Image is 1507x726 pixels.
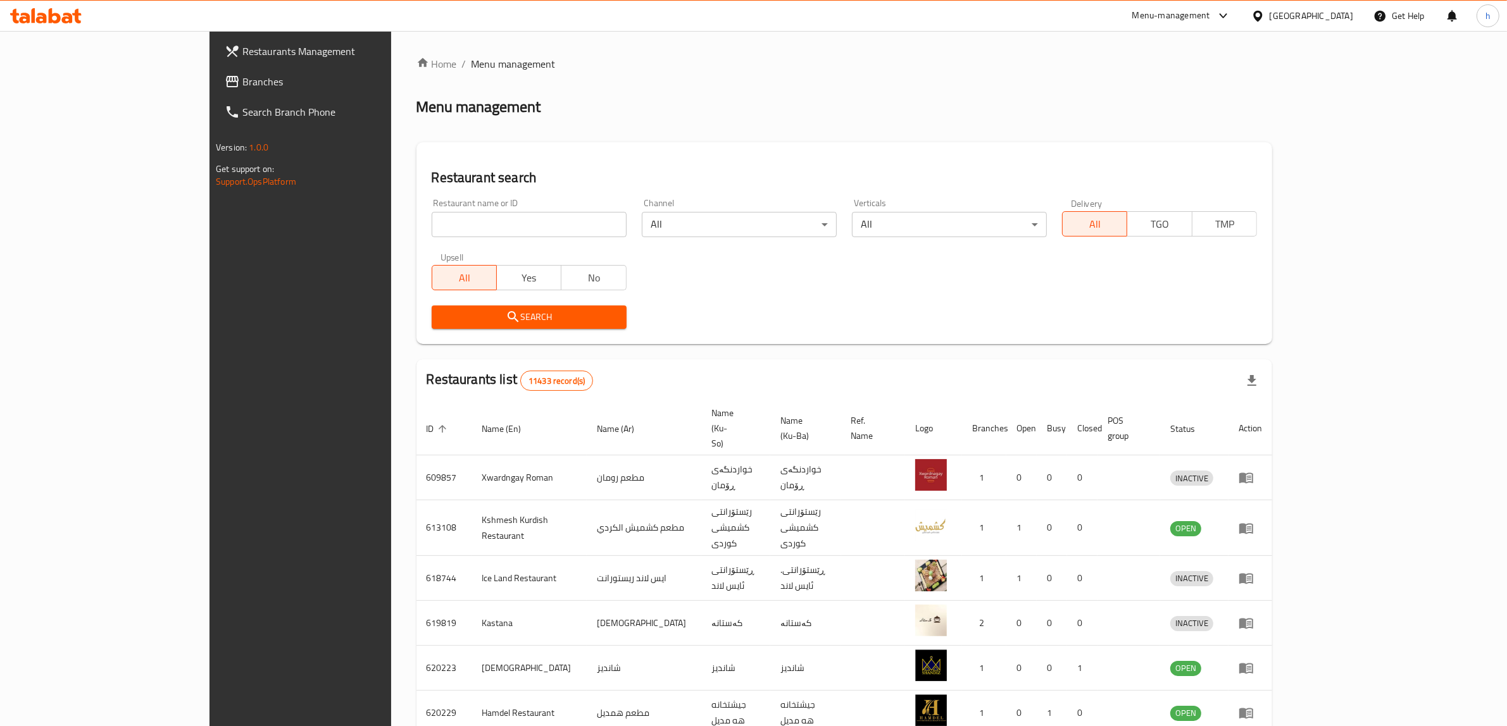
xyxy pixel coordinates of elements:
[216,161,274,177] span: Get support on:
[1239,570,1262,586] div: Menu
[1127,211,1192,237] button: TGO
[597,421,651,436] span: Name (Ar)
[587,556,701,601] td: ايس لاند ريستورانت
[915,560,947,591] img: Ice Land Restaurant
[1170,706,1201,720] span: OPEN
[1485,9,1491,23] span: h
[472,56,556,71] span: Menu management
[242,104,451,120] span: Search Branch Phone
[566,269,621,287] span: No
[1037,500,1067,556] td: 0
[852,212,1047,237] div: All
[1170,571,1213,586] span: INACTIVE
[427,370,594,391] h2: Restaurants list
[587,601,701,646] td: [DEMOGRAPHIC_DATA]
[701,500,770,556] td: رێستۆرانتی کشمیشى كوردى
[482,421,538,436] span: Name (En)
[1068,215,1122,233] span: All
[472,601,587,646] td: Kastana
[962,601,1006,646] td: 2
[437,269,492,287] span: All
[701,601,770,646] td: کەستانە
[1062,211,1127,237] button: All
[432,265,497,290] button: All
[915,605,947,636] img: Kastana
[915,459,947,491] img: Xwardngay Roman
[472,455,587,500] td: Xwardngay Roman
[432,168,1257,187] h2: Restaurant search
[701,455,770,500] td: خواردنگەی ڕۆمان
[1037,601,1067,646] td: 0
[1237,366,1267,396] div: Export file
[1006,402,1037,455] th: Open
[915,510,947,541] img: Kshmesh Kurdish Restaurant
[1067,601,1097,646] td: 0
[1170,471,1213,486] div: INACTIVE
[1270,9,1353,23] div: [GEOGRAPHIC_DATA]
[1006,601,1037,646] td: 0
[770,455,841,500] td: خواردنگەی ڕۆمان
[249,139,268,156] span: 1.0.0
[1170,661,1201,675] span: OPEN
[472,500,587,556] td: Kshmesh Kurdish Restaurant
[915,649,947,681] img: Shandiz
[1067,402,1097,455] th: Closed
[770,601,841,646] td: کەستانە
[701,646,770,691] td: شانديز
[216,173,296,190] a: Support.OpsPlatform
[1067,556,1097,601] td: 0
[1170,616,1213,631] div: INACTIVE
[905,402,962,455] th: Logo
[520,371,593,391] div: Total records count
[1067,500,1097,556] td: 0
[1239,520,1262,536] div: Menu
[1067,646,1097,691] td: 1
[1071,199,1103,207] label: Delivery
[416,56,1272,71] nav: breadcrumb
[1037,455,1067,500] td: 0
[780,413,826,443] span: Name (Ku-Ba)
[472,646,587,691] td: [DEMOGRAPHIC_DATA]
[1192,211,1257,237] button: TMP
[1067,455,1097,500] td: 0
[1239,705,1262,720] div: Menu
[962,402,1006,455] th: Branches
[1037,556,1067,601] td: 0
[432,212,627,237] input: Search for restaurant name or ID..
[770,646,841,691] td: شانديز
[561,265,626,290] button: No
[216,139,247,156] span: Version:
[1132,8,1210,23] div: Menu-management
[215,66,461,97] a: Branches
[1170,421,1211,436] span: Status
[441,252,464,261] label: Upsell
[1006,500,1037,556] td: 1
[432,305,627,329] button: Search
[770,556,841,601] td: .ڕێستۆرانتی ئایس لاند
[701,556,770,601] td: ڕێستۆرانتی ئایس لاند
[962,646,1006,691] td: 1
[1239,660,1262,675] div: Menu
[442,309,616,325] span: Search
[1239,615,1262,631] div: Menu
[1132,215,1187,233] span: TGO
[1239,470,1262,485] div: Menu
[1170,616,1213,631] span: INACTIVE
[242,44,451,59] span: Restaurants Management
[851,413,890,443] span: Ref. Name
[1170,521,1201,536] span: OPEN
[462,56,466,71] li: /
[1229,402,1272,455] th: Action
[1037,402,1067,455] th: Busy
[587,455,701,500] td: مطعم رومان
[962,556,1006,601] td: 1
[242,74,451,89] span: Branches
[1006,556,1037,601] td: 1
[1006,646,1037,691] td: 0
[1170,521,1201,536] div: OPEN
[496,265,561,290] button: Yes
[416,97,541,117] h2: Menu management
[1037,646,1067,691] td: 0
